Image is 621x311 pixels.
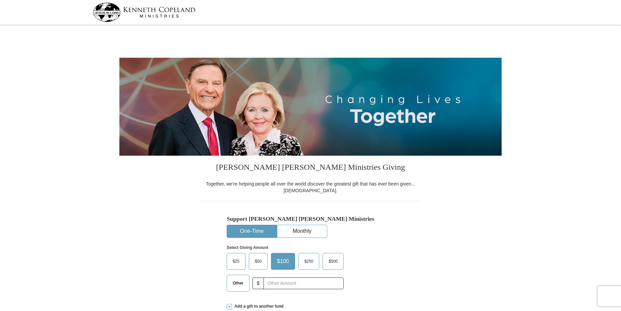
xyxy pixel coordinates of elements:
span: Add a gift to another fund [232,304,284,309]
span: $25 [229,256,243,266]
span: $ [252,277,264,289]
button: One-Time [227,225,277,238]
span: $500 [325,256,341,266]
strong: Select Giving Amount [227,245,268,250]
span: $50 [251,256,265,266]
h5: Support [PERSON_NAME] [PERSON_NAME] Ministries [227,215,394,222]
h3: [PERSON_NAME] [PERSON_NAME] Ministries Giving [202,156,419,180]
span: $250 [301,256,317,266]
span: Other [229,278,247,288]
div: Together, we're helping people all over the world discover the greatest gift that has ever been g... [202,180,419,194]
button: Monthly [277,225,327,238]
img: kcm-header-logo.svg [93,3,195,22]
input: Other Amount [264,277,344,289]
span: $100 [274,256,292,266]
